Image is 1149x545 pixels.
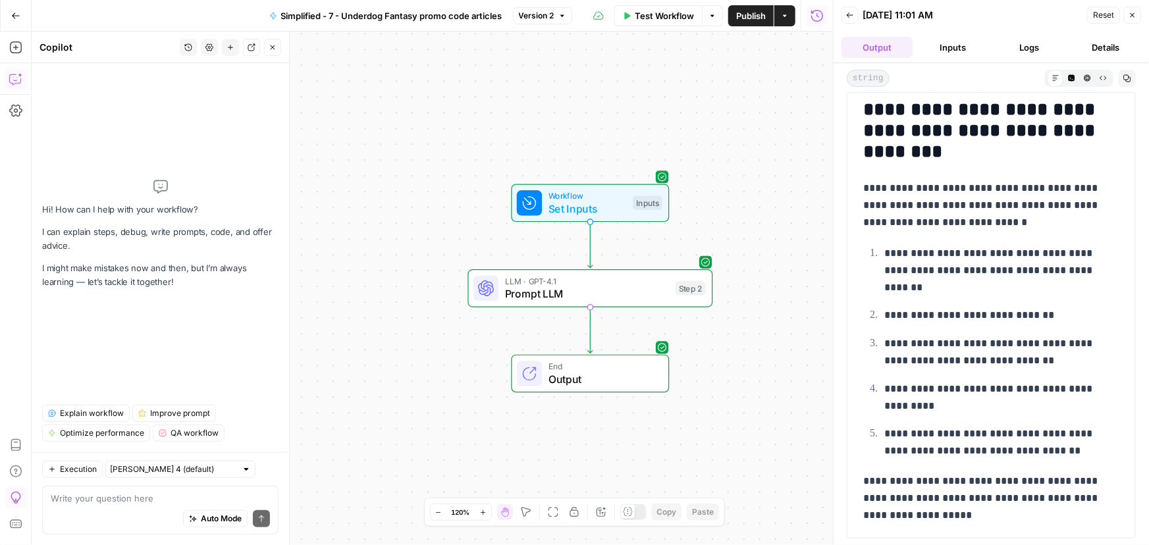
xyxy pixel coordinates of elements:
button: QA workflow [153,425,225,442]
span: Version 2 [519,10,554,22]
div: EndOutput [468,355,713,393]
button: Inputs [918,37,989,58]
div: LLM · GPT-4.1Prompt LLMStep 2 [468,269,713,307]
p: I can explain steps, debug, write prompts, code, and offer advice. [42,225,279,253]
button: Version 2 [513,7,572,24]
button: Publish [728,5,774,26]
span: Copy [656,506,676,518]
span: Simplified - 7 - Underdog Fantasy promo code articles [281,9,502,22]
span: End [548,360,656,373]
span: Prompt LLM [505,286,670,301]
button: Optimize performance [42,425,150,442]
input: Claude Sonnet 4 (default) [110,463,236,476]
g: Edge from start to step_2 [588,222,593,268]
span: Execution [60,463,97,475]
span: QA workflow [171,427,219,439]
p: I might make mistakes now and then, but I’m always learning — let’s tackle it together! [42,261,279,289]
button: Reset [1087,7,1120,24]
div: WorkflowSet InputsInputs [468,184,713,222]
span: Improve prompt [150,407,210,419]
button: Explain workflow [42,405,130,422]
button: Improve prompt [132,405,216,422]
span: Auto Mode [201,513,242,525]
button: Auto Mode [183,510,248,527]
span: Set Inputs [548,201,627,217]
button: Logs [994,37,1065,58]
button: Output [842,37,913,58]
div: Step 2 [676,281,706,296]
span: Output [548,371,656,387]
span: Workflow [548,190,627,202]
span: Test Workflow [635,9,694,22]
span: Explain workflow [60,407,124,419]
button: Execution [42,461,103,478]
p: Hi! How can I help with your workflow? [42,203,279,217]
span: Publish [736,9,766,22]
button: Simplified - 7 - Underdog Fantasy promo code articles [261,5,510,26]
span: string [847,70,890,87]
span: Optimize performance [60,427,144,439]
span: Paste [692,506,714,518]
span: LLM · GPT-4.1 [505,275,670,288]
span: Reset [1093,9,1114,21]
g: Edge from step_2 to end [588,307,593,353]
button: Paste [687,504,719,521]
span: 120% [452,507,470,517]
div: Copilot [40,41,176,54]
button: Details [1070,37,1141,58]
button: Copy [651,504,681,521]
button: Test Workflow [614,5,702,26]
div: Inputs [633,196,662,211]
